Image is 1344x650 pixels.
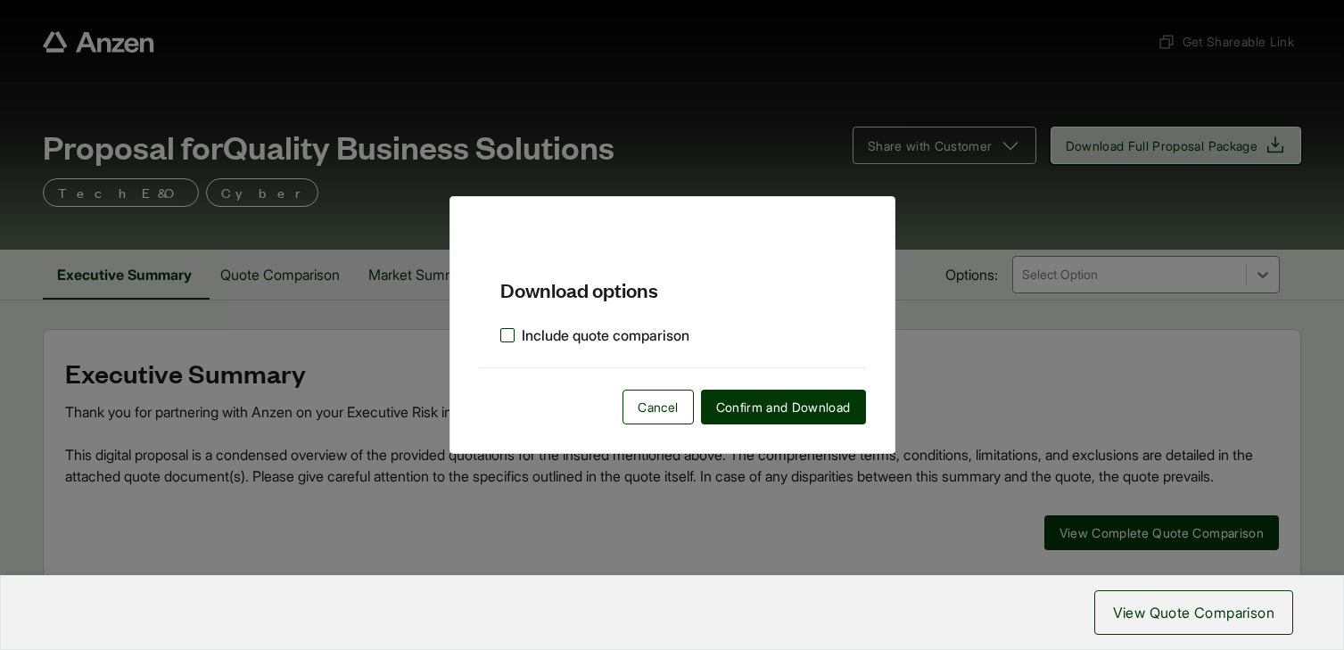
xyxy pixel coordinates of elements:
span: Confirm and Download [716,398,851,416]
button: Cancel [623,390,693,424]
label: Include quote comparison [500,325,689,346]
button: View Quote Comparison [1094,590,1293,635]
h5: Download options [479,247,866,303]
span: Cancel [638,398,678,416]
button: Confirm and Download [701,390,866,424]
span: View Quote Comparison [1113,602,1274,623]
